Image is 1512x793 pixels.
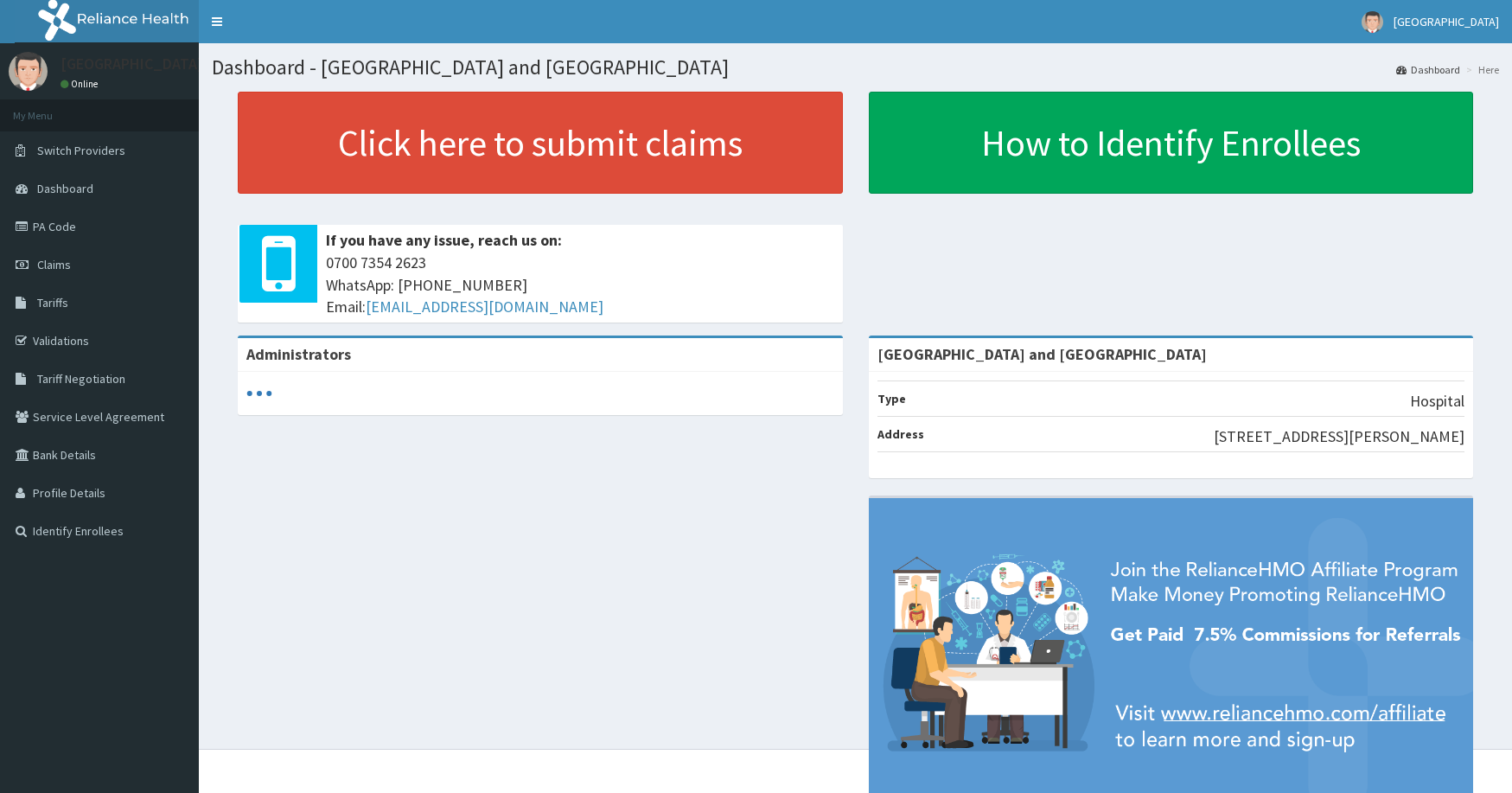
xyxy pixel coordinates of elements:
strong: [GEOGRAPHIC_DATA] and [GEOGRAPHIC_DATA] [877,344,1207,364]
a: Dashboard [1396,62,1460,77]
li: Here [1462,62,1499,77]
p: Hospital [1410,390,1464,412]
p: [GEOGRAPHIC_DATA] [61,56,203,72]
span: Tariff Negotiation [37,371,125,387]
span: Tariffs [37,295,68,310]
b: Administrators [246,344,351,364]
span: Switch Providers [37,143,125,158]
a: [EMAIL_ADDRESS][DOMAIN_NAME] [366,297,603,317]
img: User Image [9,52,48,91]
img: User Image [1362,11,1383,33]
b: Type [877,391,906,406]
a: Online [61,78,102,90]
span: Dashboard [37,181,93,196]
a: How to Identify Enrollees [869,92,1474,194]
svg: audio-loading [246,381,272,406]
a: Click here to submit claims [238,92,843,194]
span: 0700 7354 2623 WhatsApp: [PHONE_NUMBER] Email: [326,252,834,318]
p: [STREET_ADDRESS][PERSON_NAME] [1214,425,1464,448]
span: [GEOGRAPHIC_DATA] [1394,14,1499,29]
span: Claims [37,257,71,272]
h1: Dashboard - [GEOGRAPHIC_DATA] and [GEOGRAPHIC_DATA] [212,56,1499,79]
b: Address [877,426,924,442]
b: If you have any issue, reach us on: [326,230,562,250]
